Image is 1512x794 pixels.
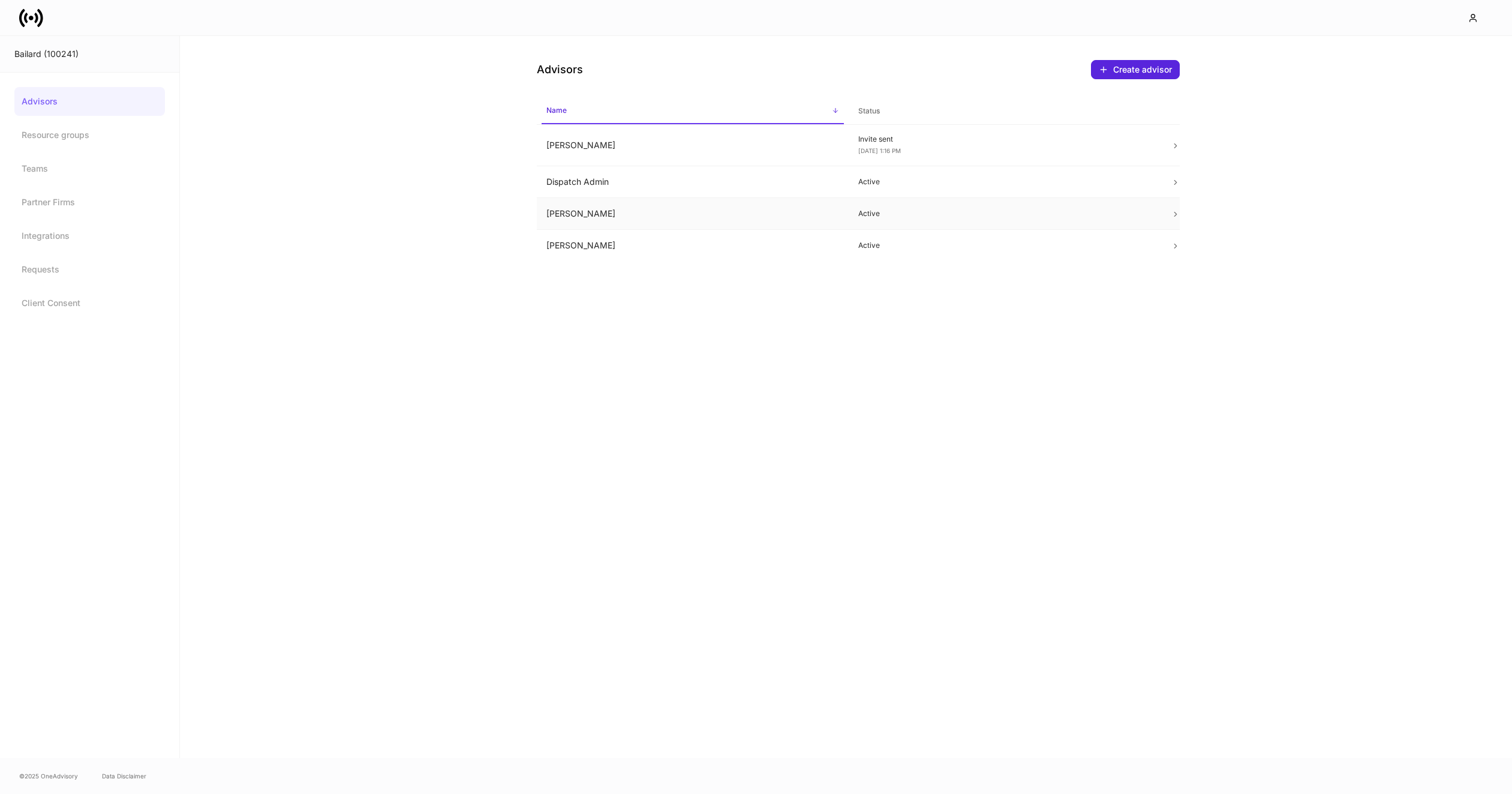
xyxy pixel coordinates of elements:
a: Integrations [14,221,165,250]
a: Advisors [14,87,165,116]
div: Create advisor [1099,65,1172,74]
span: [DATE] 1:16 PM [858,147,901,154]
a: Client Consent [14,289,165,317]
p: Active [858,177,1152,187]
td: [PERSON_NAME] [537,125,849,166]
a: Teams [14,154,165,183]
div: Bailard (100241) [14,48,165,60]
h6: Status [858,105,880,116]
h4: Advisors [537,62,583,77]
p: Active [858,209,1152,218]
p: Invite sent [858,134,1152,144]
td: Dispatch Admin [537,166,849,198]
a: Resource groups [14,121,165,149]
td: [PERSON_NAME] [537,198,849,230]
a: Requests [14,255,165,284]
a: Partner Firms [14,188,165,217]
button: Create advisor [1091,60,1180,79]
h6: Name [546,104,567,116]
a: Data Disclaimer [102,771,146,781]
span: Name [542,98,844,124]
span: © 2025 OneAdvisory [19,771,78,781]
p: Active [858,241,1152,250]
td: [PERSON_NAME] [537,230,849,262]
span: Status [853,99,1156,124]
